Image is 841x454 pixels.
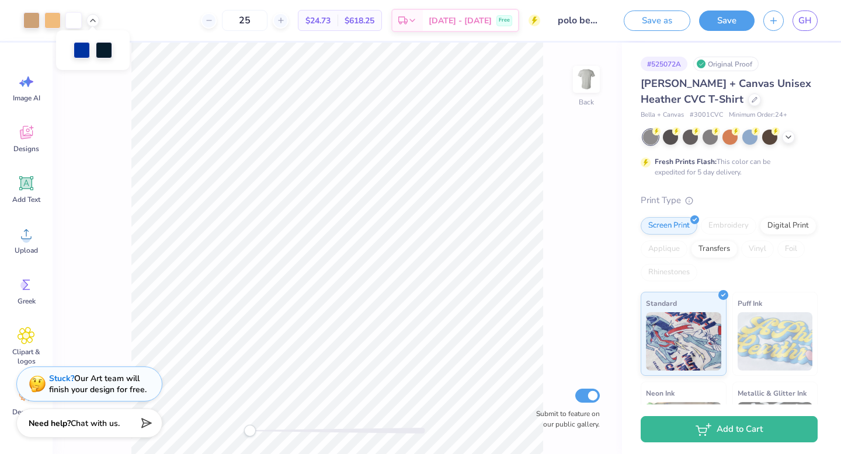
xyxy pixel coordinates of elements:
div: Screen Print [641,217,697,235]
span: Greek [18,296,36,306]
span: Decorate [12,407,40,417]
span: Chat with us. [71,418,120,429]
span: # 3001CVC [690,110,723,120]
span: Bella + Canvas [641,110,684,120]
label: Submit to feature on our public gallery. [530,408,600,429]
span: Metallic & Glitter Ink [738,387,807,399]
div: Our Art team will finish your design for free. [49,373,147,395]
span: [DATE] - [DATE] [429,15,492,27]
div: Vinyl [741,240,774,258]
span: Free [499,16,510,25]
span: $24.73 [305,15,331,27]
div: Embroidery [701,217,756,235]
span: Standard [646,297,677,309]
strong: Need help? [29,418,71,429]
img: Back [575,68,598,91]
span: Neon Ink [646,387,675,399]
strong: Stuck? [49,373,74,384]
span: Image AI [13,93,40,103]
div: # 525072A [641,57,687,71]
strong: Fresh Prints Flash: [655,157,717,166]
div: Digital Print [760,217,816,235]
div: This color can be expedited for 5 day delivery. [655,156,798,177]
div: Back [579,97,594,107]
span: Upload [15,246,38,255]
div: Transfers [691,240,738,258]
div: Print Type [641,194,818,207]
span: GH [798,14,812,27]
span: [PERSON_NAME] + Canvas Unisex Heather CVC T-Shirt [641,76,811,106]
span: Puff Ink [738,297,762,309]
div: Original Proof [693,57,759,71]
img: Standard [646,312,721,371]
button: Add to Cart [641,416,818,442]
input: – – [222,10,267,31]
div: Applique [641,240,687,258]
span: Add Text [12,195,40,204]
span: Minimum Order: 24 + [729,110,787,120]
div: Accessibility label [244,425,256,436]
div: Foil [777,240,805,258]
span: Clipart & logos [7,347,46,366]
span: $618.25 [345,15,374,27]
img: Puff Ink [738,312,813,371]
a: GH [793,11,818,31]
input: Untitled Design [549,9,606,32]
div: Rhinestones [641,264,697,281]
button: Save as [624,11,690,31]
span: Designs [13,144,39,153]
button: Save [699,11,755,31]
